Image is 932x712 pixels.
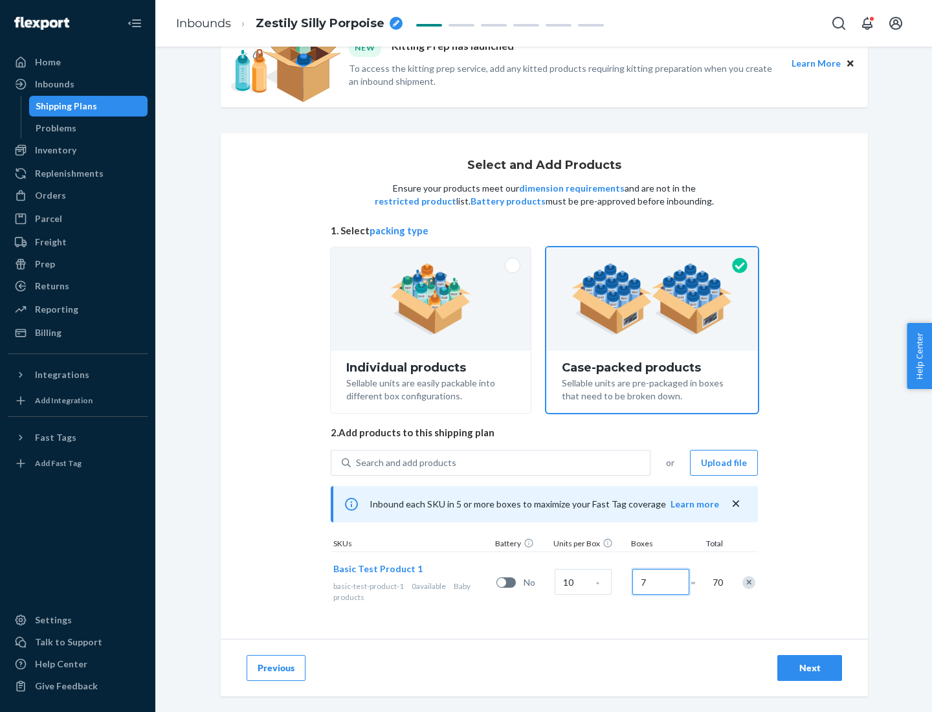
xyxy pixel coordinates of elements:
[333,581,404,591] span: basic-test-product-1
[35,636,102,649] div: Talk to Support
[35,395,93,406] div: Add Integration
[8,74,148,95] a: Inbounds
[35,189,66,202] div: Orders
[122,10,148,36] button: Close Navigation
[8,654,148,674] a: Help Center
[8,390,148,411] a: Add Integration
[8,185,148,206] a: Orders
[8,299,148,320] a: Reporting
[247,655,305,681] button: Previous
[8,163,148,184] a: Replenishments
[412,581,446,591] span: 0 available
[36,100,97,113] div: Shipping Plans
[35,56,61,69] div: Home
[333,562,423,575] button: Basic Test Product 1
[854,10,880,36] button: Open notifications
[471,195,546,208] button: Battery products
[493,538,551,551] div: Battery
[35,658,87,671] div: Help Center
[35,680,98,693] div: Give Feedback
[35,614,72,627] div: Settings
[467,159,621,172] h1: Select and Add Products
[349,62,780,88] p: To access the kitting prep service, add any kitted products requiring kitting preparation when yo...
[8,140,148,161] a: Inventory
[8,276,148,296] a: Returns
[331,224,758,238] span: 1. Select
[346,374,515,403] div: Sellable units are easily packable into different box configurations.
[8,322,148,343] a: Billing
[571,263,733,335] img: case-pack.59cecea509d18c883b923b81aeac6d0b.png
[562,374,742,403] div: Sellable units are pre-packaged in boxes that need to be broken down.
[666,456,674,469] span: or
[35,236,67,249] div: Freight
[390,263,471,335] img: individual-pack.facf35554cb0f1810c75b2bd6df2d64e.png
[8,427,148,448] button: Fast Tags
[907,323,932,389] button: Help Center
[8,632,148,652] a: Talk to Support
[8,254,148,274] a: Prep
[792,56,841,71] button: Learn More
[8,52,148,72] a: Home
[555,569,612,595] input: Case Quantity
[35,326,61,339] div: Billing
[690,450,758,476] button: Upload file
[333,563,423,574] span: Basic Test Product 1
[370,224,428,238] button: packing type
[35,368,89,381] div: Integrations
[524,576,549,589] span: No
[742,576,755,589] div: Remove Item
[8,208,148,229] a: Parcel
[29,118,148,139] a: Problems
[632,569,689,595] input: Number of boxes
[519,182,625,195] button: dimension requirements
[29,96,148,117] a: Shipping Plans
[176,16,231,30] a: Inbounds
[562,361,742,374] div: Case-packed products
[36,122,76,135] div: Problems
[551,538,628,551] div: Units per Box
[35,303,78,316] div: Reporting
[35,431,76,444] div: Fast Tags
[35,280,69,293] div: Returns
[671,498,719,511] button: Learn more
[693,538,726,551] div: Total
[35,167,104,180] div: Replenishments
[373,182,715,208] p: Ensure your products meet our and are not in the list. must be pre-approved before inbounding.
[843,56,858,71] button: Close
[346,361,515,374] div: Individual products
[35,258,55,271] div: Prep
[8,453,148,474] a: Add Fast Tag
[710,576,723,589] span: 70
[826,10,852,36] button: Open Search Box
[375,195,456,208] button: restricted product
[729,497,742,511] button: close
[35,212,62,225] div: Parcel
[14,17,69,30] img: Flexport logo
[392,39,514,56] p: Kitting Prep has launched
[333,581,491,603] div: Baby products
[8,676,148,696] button: Give Feedback
[8,232,148,252] a: Freight
[166,5,413,43] ol: breadcrumbs
[331,426,758,439] span: 2. Add products to this shipping plan
[331,538,493,551] div: SKUs
[691,576,704,589] span: =
[331,486,758,522] div: Inbound each SKU in 5 or more boxes to maximize your Fast Tag coverage
[35,458,82,469] div: Add Fast Tag
[777,655,842,681] button: Next
[349,39,381,56] div: NEW
[788,662,831,674] div: Next
[883,10,909,36] button: Open account menu
[628,538,693,551] div: Boxes
[35,78,74,91] div: Inbounds
[8,610,148,630] a: Settings
[35,144,76,157] div: Inventory
[256,16,384,32] span: Zestily Silly Porpoise
[8,364,148,385] button: Integrations
[356,456,456,469] div: Search and add products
